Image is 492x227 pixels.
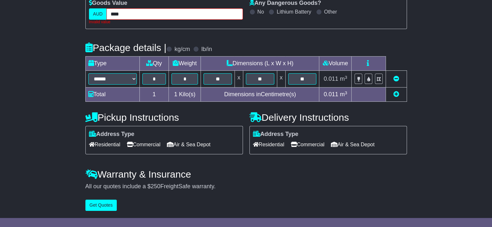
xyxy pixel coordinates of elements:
[324,76,338,82] span: 0.011
[340,91,347,98] span: m
[393,91,399,98] a: Add new item
[340,76,347,82] span: m
[253,139,284,150] span: Residential
[139,88,169,102] td: 1
[169,57,201,71] td: Weight
[174,46,190,53] label: kg/cm
[257,9,264,15] label: No
[174,91,177,98] span: 1
[85,57,139,71] td: Type
[85,112,243,123] h4: Pickup Instructions
[201,88,319,102] td: Dimensions in Centimetre(s)
[393,76,399,82] a: Remove this item
[345,75,347,80] sup: 3
[249,112,407,123] h4: Delivery Instructions
[127,139,160,150] span: Commercial
[201,46,212,53] label: lb/in
[85,42,167,53] h4: Package details |
[85,200,117,211] button: Get Quotes
[89,20,243,24] div: Invalid value
[167,139,211,150] span: Air & Sea Depot
[139,57,169,71] td: Qty
[277,9,311,15] label: Lithium Battery
[324,9,337,15] label: Other
[345,90,347,95] sup: 3
[201,57,319,71] td: Dimensions (L x W x H)
[277,71,285,88] td: x
[89,131,135,138] label: Address Type
[331,139,375,150] span: Air & Sea Depot
[85,169,407,180] h4: Warranty & Insurance
[85,88,139,102] td: Total
[89,8,107,20] label: AUD
[291,139,324,150] span: Commercial
[319,57,352,71] td: Volume
[253,131,299,138] label: Address Type
[89,139,120,150] span: Residential
[324,91,338,98] span: 0.011
[169,88,201,102] td: Kilo(s)
[85,183,407,190] div: All our quotes include a $ FreightSafe warranty.
[151,183,160,190] span: 250
[235,71,243,88] td: x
